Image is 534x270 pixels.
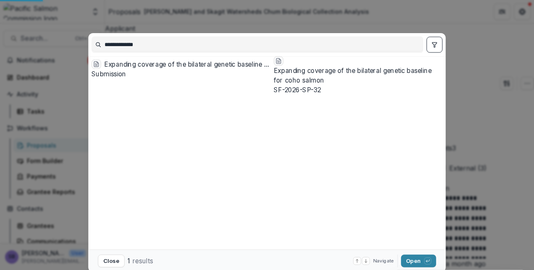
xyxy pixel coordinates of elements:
[92,70,126,78] span: Submission
[128,257,131,265] span: 1
[373,257,394,265] span: Navigate
[274,85,442,95] h3: SF-2026-SP-32
[274,66,442,85] h3: Expanding coverage of the bilateral genetic baseline for coho salmon
[427,37,442,53] button: toggle filters
[401,254,436,267] button: Open
[98,254,125,267] button: Close
[104,60,270,69] div: Expanding coverage of the bilateral genetic baseline for coho salmon
[133,257,153,265] span: results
